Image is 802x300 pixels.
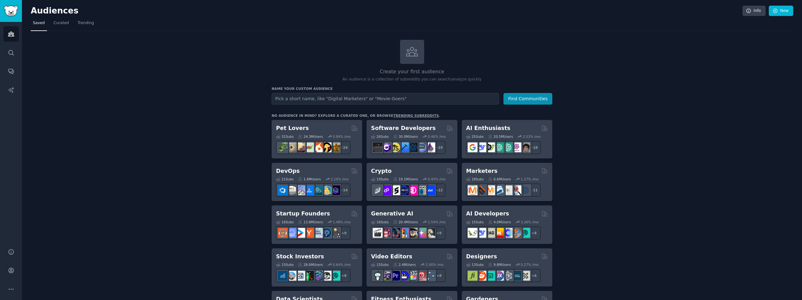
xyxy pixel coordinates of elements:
img: Youtubevideo [417,271,426,281]
img: googleads [503,185,513,195]
h2: Startup Founders [276,210,330,218]
img: UX_Design [520,271,530,281]
div: + 9 [337,226,351,240]
h2: AI Developers [466,210,509,218]
img: Trading [304,271,314,281]
h2: Create your first audience [272,68,552,76]
img: swingtrading [322,271,331,281]
img: ValueInvesting [287,271,296,281]
img: growmybusiness [331,228,340,238]
img: ethstaker [390,185,400,195]
img: OpenAIDev [512,142,521,152]
h3: Name your custom audience [272,86,552,91]
div: + 11 [528,184,541,197]
div: 1.48 % /mo [333,220,351,224]
h2: Video Editors [371,253,412,261]
img: gopro [373,271,383,281]
img: Emailmarketing [494,185,504,195]
img: content_marketing [468,185,477,195]
img: postproduction [425,271,435,281]
img: startup [295,228,305,238]
img: software [373,142,383,152]
img: starryai [417,228,426,238]
span: Saved [33,20,45,26]
div: 13.8M Users [298,220,323,224]
div: No audience in mind? Explore a curated one, or browse . [272,113,440,118]
img: ycombinator [304,228,314,238]
img: OpenSourceAI [503,228,513,238]
h2: DevOps [276,167,300,175]
img: chatgpt_promptDesign [494,142,504,152]
img: logodesign [477,271,486,281]
div: 30.0M Users [393,134,418,139]
img: herpetology [278,142,288,152]
div: + 8 [337,269,351,282]
h2: Crypto [371,167,392,175]
img: azuredevops [278,185,288,195]
div: 18 Sub s [466,177,484,181]
h2: Audiences [31,6,742,16]
h2: AI Enthusiasts [466,124,510,132]
div: + 12 [432,184,445,197]
div: 26 Sub s [371,134,388,139]
a: New [769,6,793,16]
img: cockatiel [313,142,323,152]
a: Info [742,6,766,16]
img: turtle [304,142,314,152]
img: editors [382,271,391,281]
div: 16 Sub s [276,220,294,224]
img: web3 [399,185,409,195]
img: technicalanalysis [331,271,340,281]
p: An audience is a collection of subreddits you can search/analyze quickly [272,77,552,82]
div: 2.4M Users [393,262,416,267]
div: 20.5M Users [488,134,513,139]
img: SaaS [287,228,296,238]
img: VideoEditors [399,271,409,281]
img: CryptoNews [417,185,426,195]
h2: Designers [466,253,497,261]
img: LangChain [468,228,477,238]
img: AWS_Certified_Experts [287,185,296,195]
img: Forex [295,271,305,281]
img: finalcutpro [408,271,418,281]
a: Curated [51,18,71,31]
img: reactnative [408,142,418,152]
div: + 8 [432,269,445,282]
div: 28.6M Users [298,262,323,267]
div: 1.6M Users [298,177,321,181]
a: Saved [31,18,47,31]
div: + 19 [432,141,445,154]
span: Curated [54,20,69,26]
img: Docker_DevOps [295,185,305,195]
div: 13 Sub s [466,262,484,267]
img: aws_cdk [322,185,331,195]
img: MarketingResearch [512,185,521,195]
img: indiehackers [313,228,323,238]
img: iOSProgramming [399,142,409,152]
div: + 8 [528,226,541,240]
input: Pick a short name, like "Digital Marketers" or "Movie-Goers" [272,93,499,105]
div: 15 Sub s [276,262,294,267]
img: PetAdvice [322,142,331,152]
img: EntrepreneurRideAlong [278,228,288,238]
button: Find Communities [503,93,552,105]
img: dalle2 [382,228,391,238]
img: defiblockchain [408,185,418,195]
div: 19.1M Users [393,177,418,181]
div: 2.53 % /mo [523,134,541,139]
div: 0.46 % /mo [428,134,446,139]
img: UXDesign [494,271,504,281]
img: StocksAndTrading [313,271,323,281]
img: MistralAI [494,228,504,238]
img: AItoolsCatalog [485,142,495,152]
div: 0.43 % /mo [428,177,446,181]
img: learndesign [512,271,521,281]
div: + 6 [528,269,541,282]
div: 31 Sub s [276,134,294,139]
img: sdforall [399,228,409,238]
a: Trending [76,18,96,31]
div: + 14 [337,184,351,197]
div: 19 Sub s [371,177,388,181]
img: DeepSeek [477,142,486,152]
a: trending subreddits [393,114,439,117]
